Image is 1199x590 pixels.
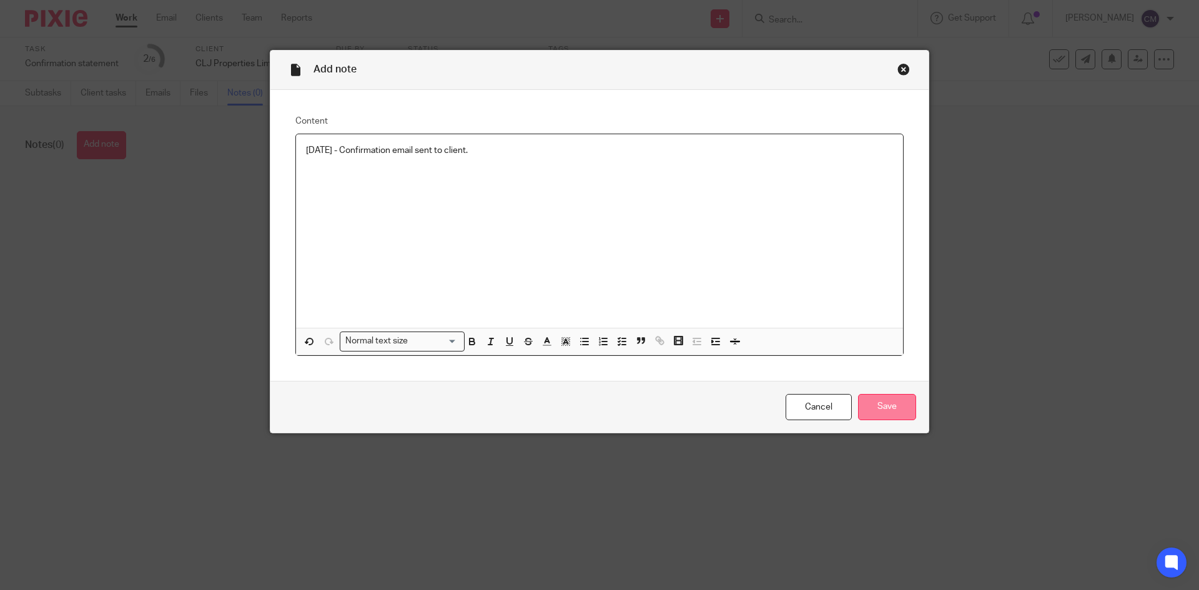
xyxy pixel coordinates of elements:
[343,335,411,348] span: Normal text size
[313,64,357,74] span: Add note
[306,144,893,157] p: [DATE] - Confirmation email sent to client.
[858,394,916,421] input: Save
[295,115,904,127] label: Content
[897,63,910,76] div: Close this dialog window
[786,394,852,421] a: Cancel
[340,332,465,351] div: Search for option
[412,335,457,348] input: Search for option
